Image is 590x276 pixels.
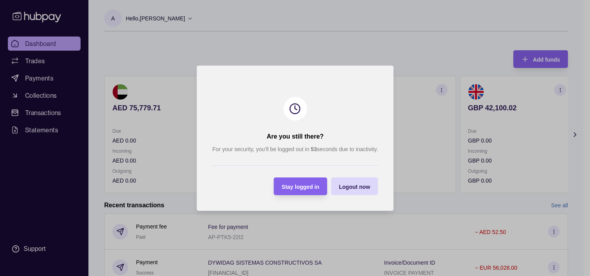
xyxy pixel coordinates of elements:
[274,177,327,195] button: Stay logged in
[267,132,323,141] h2: Are you still there?
[331,177,378,195] button: Logout now
[311,146,317,152] strong: 53
[281,183,319,190] span: Stay logged in
[212,145,378,154] p: For your security, you’ll be logged out in seconds due to inactivity.
[339,183,370,190] span: Logout now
